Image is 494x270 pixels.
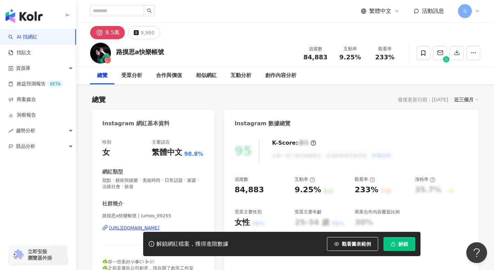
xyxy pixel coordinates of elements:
div: 互動分析 [231,71,251,80]
div: 受眾主要年齡 [295,209,322,215]
span: 立即安裝 瀏覽器外掛 [28,248,52,261]
a: searchAI 找網紅 [8,34,37,41]
span: 98.8% [184,150,203,158]
div: 觀看率 [372,45,398,52]
a: 洞察報告 [8,112,36,119]
span: 84,883 [303,53,327,61]
div: 創作內容分析 [265,71,296,80]
div: 網紅類型 [102,168,123,176]
div: 女 [102,147,110,158]
a: [URL][DOMAIN_NAME] [102,225,203,231]
div: 84,883 [235,185,264,195]
span: rise [8,128,13,133]
button: 9,960 [128,26,160,39]
span: 路摸思a快樂帳號 | lumos_09255 [102,213,203,219]
a: 找貼文 [8,49,31,56]
div: 總覽 [97,71,107,80]
span: 資源庫 [16,60,31,76]
button: 觀看圖表範例 [327,237,378,251]
div: 解鎖網紅檔案，獲得進階數據 [156,241,228,248]
div: 女性 [235,217,250,228]
div: 互動率 [337,45,363,52]
a: 商案媒合 [8,96,36,103]
span: 活動訊息 [422,8,444,14]
div: 漲粉率 [415,176,435,183]
span: 趨勢分析 [16,123,35,138]
div: 8.5萬 [105,28,120,37]
a: 效益預測報告BETA [8,81,63,87]
div: 路摸思a快樂帳號 [116,48,164,56]
div: 社群簡介 [102,200,123,208]
span: search [147,8,152,13]
div: 9,960 [140,28,154,37]
button: 8.5萬 [90,26,125,39]
a: chrome extension立即安裝 瀏覽器外掛 [9,245,67,264]
div: 相似網紅 [196,71,217,80]
img: chrome extension [11,249,25,260]
div: 追蹤數 [302,45,329,52]
span: 競品分析 [16,138,35,154]
span: 甜點 · 藝術與娛樂 · 美妝時尚 · 日常話題 · 家庭 · 法政社會 · 旅遊 [102,177,203,190]
div: 受眾主要性別 [235,209,262,215]
button: 解鎖 [383,237,415,251]
div: 追蹤數 [235,176,248,183]
span: 233% [375,54,395,61]
div: 主要語言 [152,139,170,145]
div: 受眾分析 [121,71,142,80]
div: 互動率 [295,176,315,183]
div: Instagram 網紅基本資料 [102,120,170,127]
div: Instagram 數據總覽 [235,120,291,127]
div: 性別 [102,139,111,145]
div: 總覽 [92,95,106,104]
span: 觀看圖表範例 [342,241,371,247]
span: 繁體中文 [369,7,391,15]
div: [URL][DOMAIN_NAME] [109,225,159,231]
div: 最後更新日期：[DATE] [398,97,448,102]
span: 解鎖 [398,241,408,247]
div: 合作與價值 [156,71,182,80]
div: K-Score : [272,139,316,147]
img: KOL Avatar [90,43,111,64]
div: 繁體中文 [152,147,182,158]
span: S [463,7,467,15]
div: 9.25% [295,185,321,195]
div: 近三個月 [454,95,478,104]
img: logo [6,9,43,23]
span: 9.25% [339,54,361,61]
